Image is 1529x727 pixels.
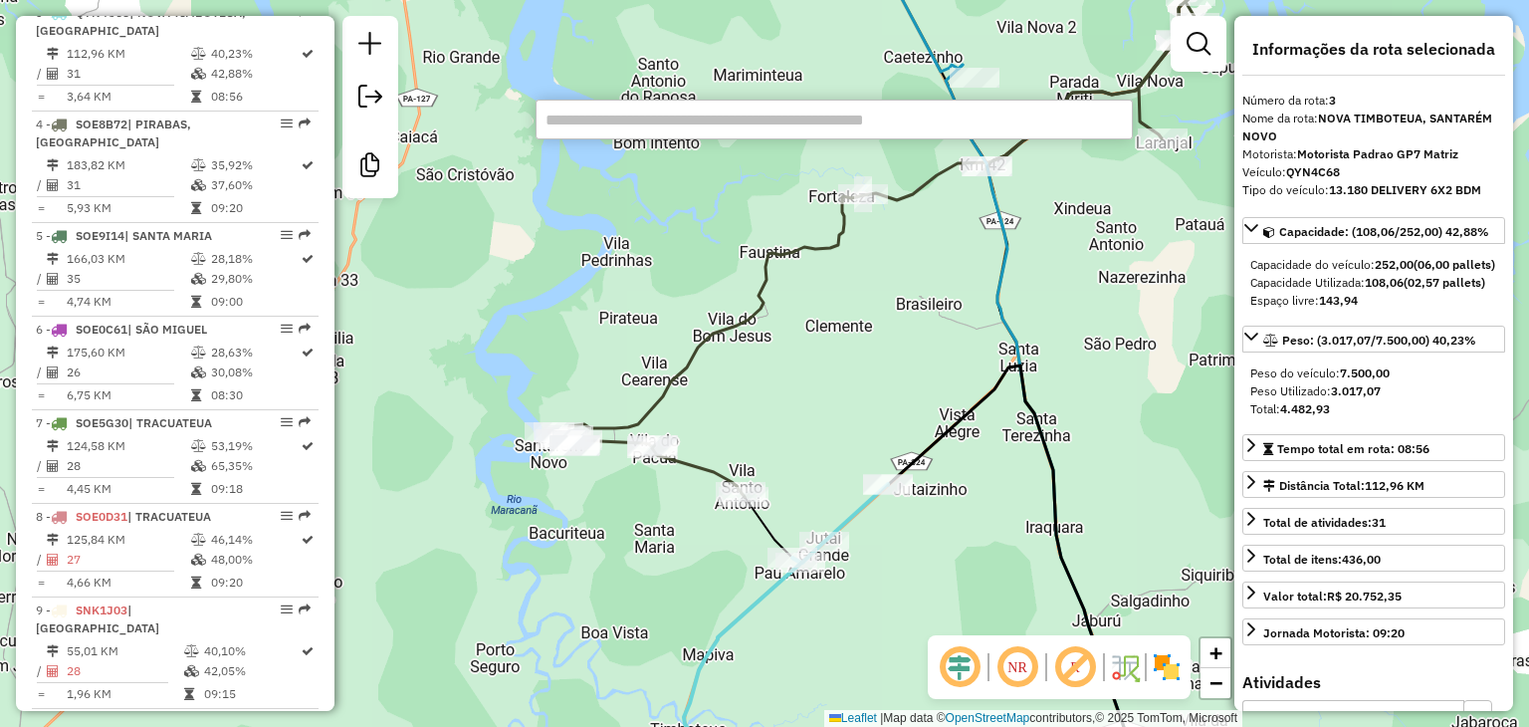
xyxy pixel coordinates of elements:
td: 1,96 KM [66,684,183,704]
td: 31 [66,64,190,84]
td: 3,64 KM [66,87,190,107]
em: Rota exportada [299,229,311,241]
a: Total de atividades:31 [1242,508,1505,535]
a: OpenStreetMap [946,711,1030,725]
div: Nome da rota: [1242,110,1505,145]
td: 28 [66,456,190,476]
span: 7 - [36,415,212,430]
em: Opções [281,323,293,335]
i: % de utilização do peso [191,440,206,452]
span: | TRACUATEUA [127,509,211,524]
i: Rota otimizada [302,645,314,657]
strong: 7.500,00 [1340,365,1390,380]
i: Rota otimizada [302,253,314,265]
em: Rota exportada [299,604,311,615]
div: Valor total: [1263,588,1402,606]
td: 65,35% [210,456,300,476]
span: Total de atividades: [1263,515,1386,530]
td: 29,80% [210,269,300,289]
span: 6 - [36,322,207,337]
td: 28,18% [210,249,300,269]
div: Espaço livre: [1250,292,1497,310]
span: + [1209,640,1222,665]
h4: Atividades [1242,673,1505,692]
div: Map data © contributors,© 2025 TomTom, Microsoft [824,710,1242,727]
i: Total de Atividades [47,179,59,191]
img: Exibir/Ocultar setores [1151,651,1183,683]
div: Capacidade do veículo: [1250,256,1497,274]
td: / [36,175,46,195]
span: Ocultar NR [993,643,1041,691]
td: 4,66 KM [66,573,190,593]
img: Fluxo de ruas [1109,651,1141,683]
td: 124,58 KM [66,436,190,456]
strong: Motorista Padrao GP7 Matriz [1297,146,1458,161]
strong: 252,00 [1375,257,1414,272]
i: Total de Atividades [47,273,59,285]
em: Rota exportada [299,323,311,335]
i: % de utilização do peso [191,253,206,265]
td: 40,23% [210,44,300,64]
td: 26 [66,363,190,382]
td: 48,00% [210,550,300,570]
td: / [36,550,46,570]
td: / [36,64,46,84]
span: SOE0C61 [76,322,127,337]
h4: Informações da rota selecionada [1242,40,1505,59]
td: 31 [66,175,190,195]
em: Rota exportada [299,118,311,129]
span: Tempo total em rota: 08:56 [1277,441,1429,456]
i: Rota otimizada [302,48,314,60]
td: 53,19% [210,436,300,456]
i: Distância Total [47,645,59,657]
div: Total: [1250,400,1497,418]
i: Tempo total em rota [191,577,201,589]
span: SNK1J03 [76,603,127,617]
a: Jornada Motorista: 09:20 [1242,618,1505,645]
span: − [1209,670,1222,695]
i: Rota otimizada [302,159,314,171]
td: 09:20 [210,198,300,218]
strong: 3 [1329,93,1336,108]
strong: (02,57 pallets) [1404,275,1485,290]
em: Opções [281,229,293,241]
strong: 4.482,93 [1280,401,1330,416]
a: Leaflet [829,711,877,725]
span: | SANTA MARIA [124,228,212,243]
div: Motorista: [1242,145,1505,163]
i: % de utilização do peso [191,159,206,171]
i: % de utilização da cubagem [191,460,206,472]
i: Total de Atividades [47,68,59,80]
td: = [36,573,46,593]
i: Distância Total [47,440,59,452]
em: Opções [281,416,293,428]
strong: 3.017,07 [1331,383,1381,398]
a: Exportar sessão [350,77,390,121]
td: 09:00 [210,292,300,312]
i: Tempo total em rota [184,688,194,700]
i: Distância Total [47,48,59,60]
div: Veículo: [1242,163,1505,181]
i: Tempo total em rota [191,202,201,214]
a: Nova sessão e pesquisa [350,24,390,69]
td: 28,63% [210,343,300,363]
td: 112,96 KM [66,44,190,64]
td: = [36,479,46,499]
i: % de utilização da cubagem [191,554,206,566]
td: 09:18 [210,479,300,499]
td: 27 [66,550,190,570]
i: Rota otimizada [302,347,314,359]
td: 09:20 [210,573,300,593]
a: Zoom out [1201,668,1230,698]
i: % de utilização da cubagem [191,273,206,285]
td: / [36,363,46,382]
span: | TRACUATEUA [128,415,212,430]
a: Capacidade: (108,06/252,00) 42,88% [1242,217,1505,244]
div: Capacidade Utilizada: [1250,274,1497,292]
i: % de utilização da cubagem [191,366,206,378]
i: Distância Total [47,347,59,359]
strong: 31 [1372,515,1386,530]
td: 5,93 KM [66,198,190,218]
span: | SÃO MIGUEL [127,322,207,337]
td: 46,14% [210,530,300,550]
